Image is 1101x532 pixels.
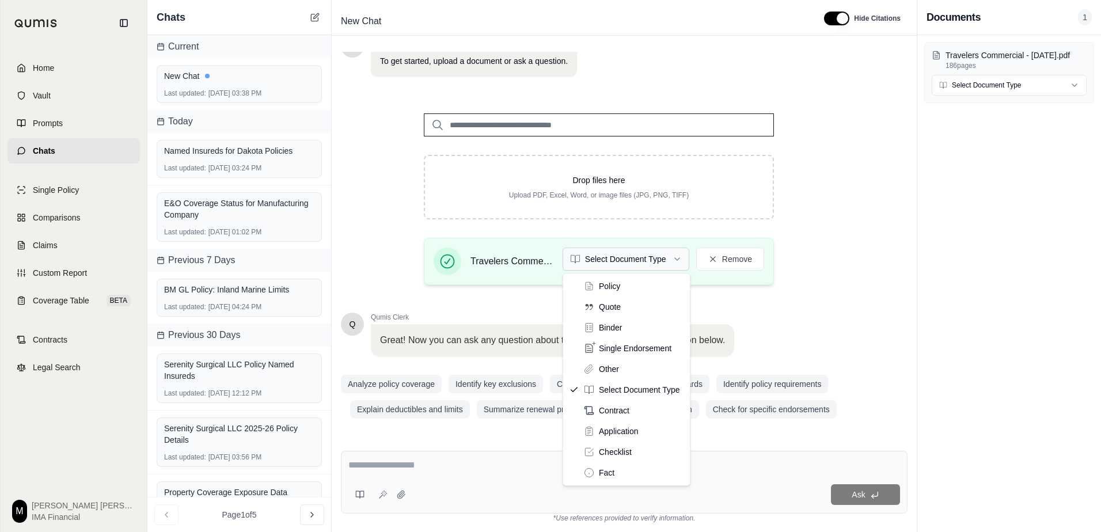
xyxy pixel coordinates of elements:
[599,467,614,478] span: Fact
[599,363,619,375] span: Other
[599,343,671,354] span: Single Endorsement
[599,405,629,416] span: Contract
[599,384,680,396] span: Select Document Type
[599,301,621,313] span: Quote
[599,322,622,333] span: Binder
[599,280,620,292] span: Policy
[599,446,632,458] span: Checklist
[599,425,639,437] span: Application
